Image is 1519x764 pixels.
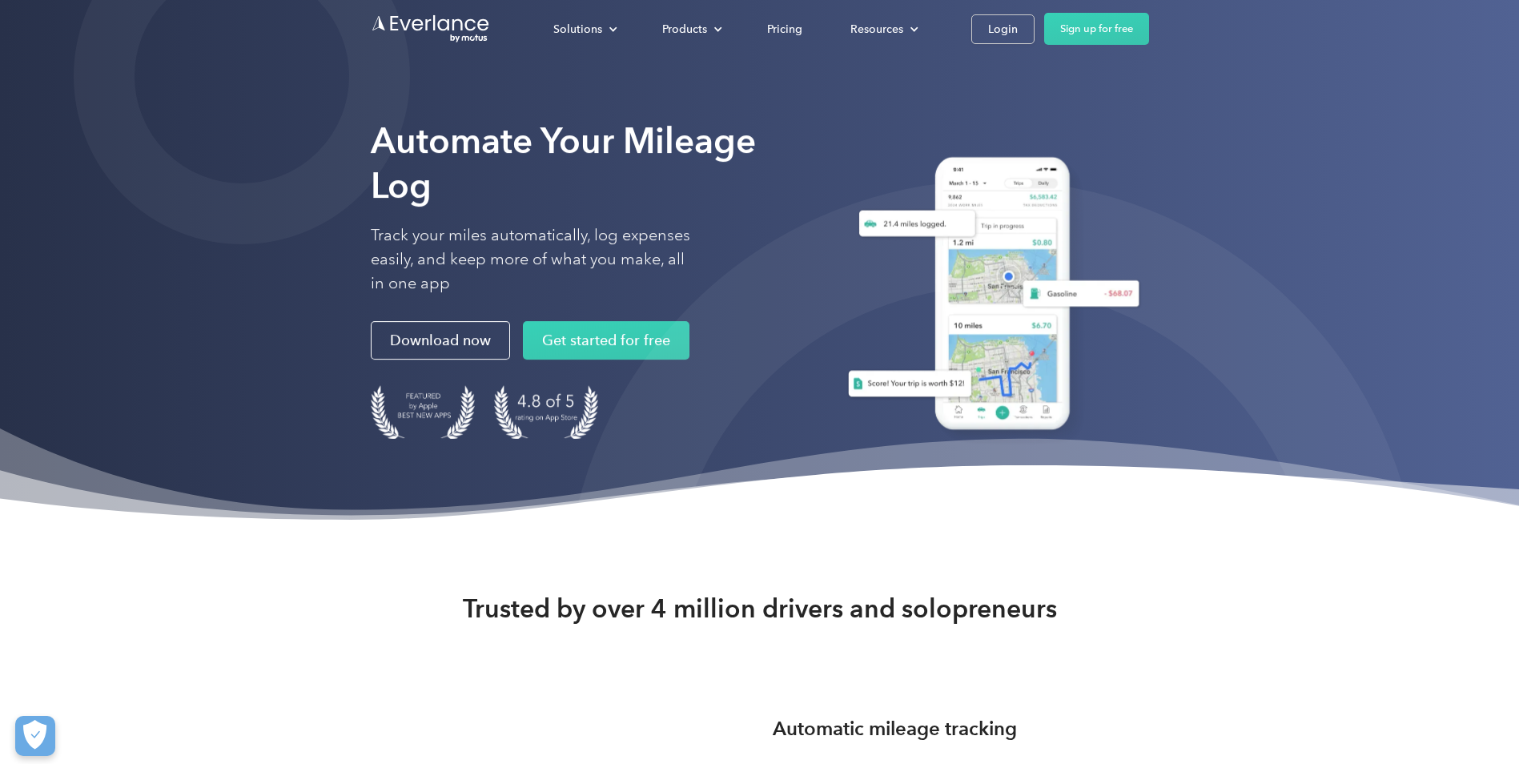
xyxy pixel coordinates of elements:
div: Login [988,19,1018,39]
div: Pricing [767,19,802,39]
a: Go to homepage [371,14,491,44]
a: Download now [371,321,510,360]
div: Products [646,15,735,43]
a: Login [971,14,1035,44]
div: Resources [850,19,903,39]
div: Products [662,19,707,39]
div: Resources [834,15,931,43]
a: Sign up for free [1044,13,1149,45]
img: Everlance, mileage tracker app, expense tracking app [829,145,1149,448]
button: Cookies Settings [15,716,55,756]
img: 4.9 out of 5 stars on the app store [494,385,598,439]
img: Badge for Featured by Apple Best New Apps [371,385,475,439]
strong: Automate Your Mileage Log [371,119,756,207]
div: Solutions [537,15,630,43]
p: Track your miles automatically, log expenses easily, and keep more of what you make, all in one app [371,223,691,296]
strong: Trusted by over 4 million drivers and solopreneurs [463,593,1057,625]
a: Get started for free [523,321,689,360]
div: Solutions [553,19,602,39]
a: Pricing [751,15,818,43]
h3: Automatic mileage tracking [773,714,1017,743]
